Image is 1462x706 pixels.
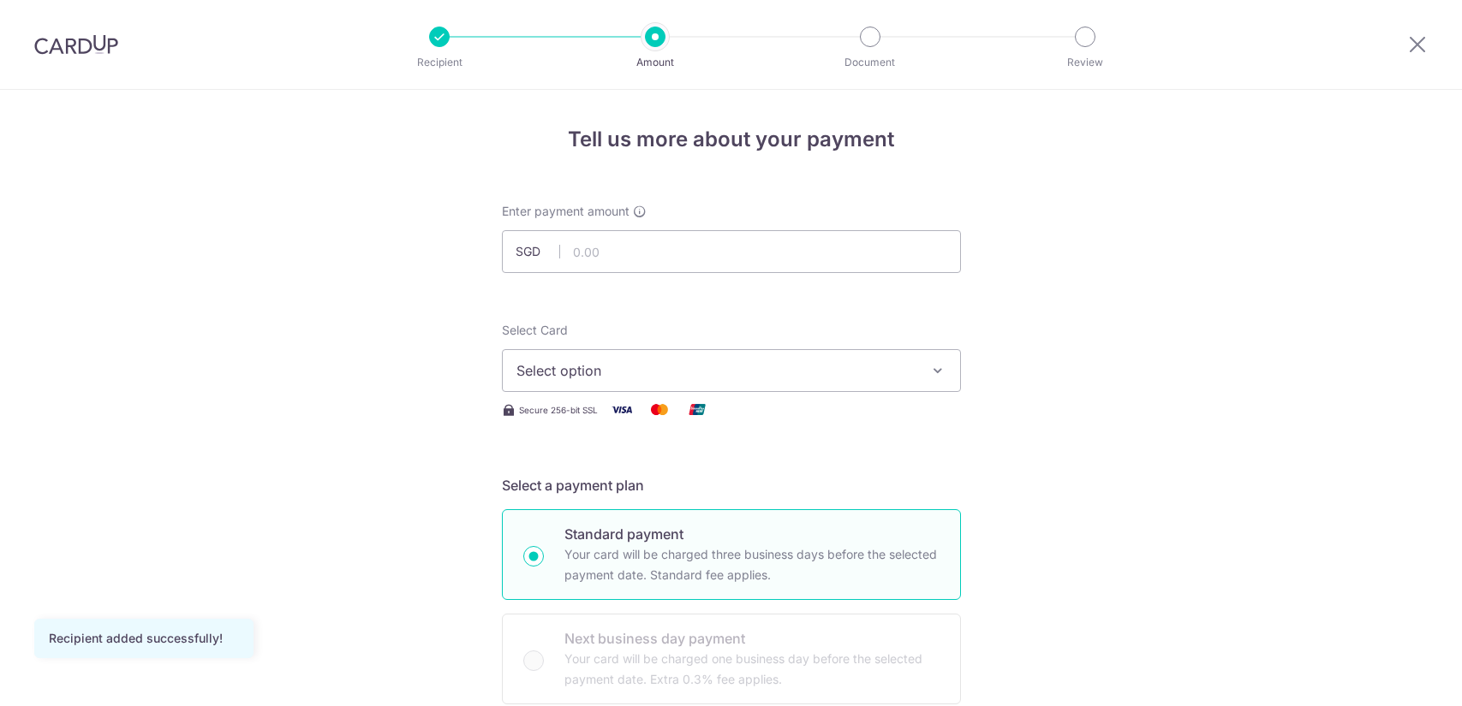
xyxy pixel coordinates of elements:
[502,230,961,273] input: 0.00
[502,349,961,392] button: Select option
[564,544,940,585] p: Your card will be charged three business days before the selected payment date. Standard fee appl...
[642,399,677,420] img: Mastercard
[502,203,630,220] span: Enter payment amount
[502,323,568,337] span: translation missing: en.payables.payment_networks.credit_card.summary.labels.select_card
[592,54,719,71] p: Amount
[564,524,940,544] p: Standard payment
[34,34,118,55] img: CardUp
[502,475,961,495] h5: Select a payment plan
[49,630,239,647] div: Recipient added successfully!
[605,399,639,420] img: Visa
[807,54,934,71] p: Document
[1022,54,1149,71] p: Review
[519,403,598,417] span: Secure 256-bit SSL
[502,124,961,155] h4: Tell us more about your payment
[516,243,560,260] span: SGD
[1352,655,1445,697] iframe: Opens a widget where you can find more information
[376,54,503,71] p: Recipient
[680,399,714,420] img: Union Pay
[516,360,916,381] span: Select option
